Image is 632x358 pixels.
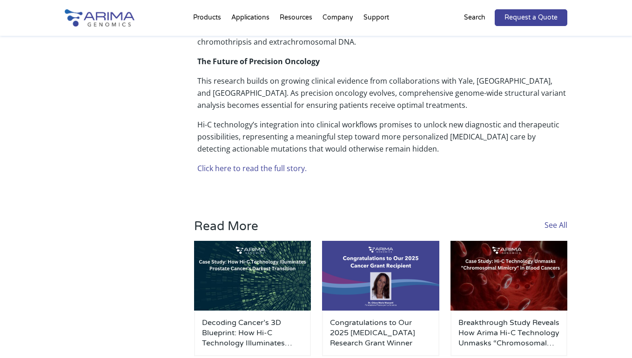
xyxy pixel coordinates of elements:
[197,75,567,119] p: This research builds on growing clinical evidence from collaborations with Yale, [GEOGRAPHIC_DATA...
[194,219,376,241] h3: Read More
[330,318,431,348] a: Congratulations to Our 2025 [MEDICAL_DATA] Research Grant Winner
[65,9,134,27] img: Arima-Genomics-logo
[450,241,567,311] img: Arima-March-Blog-Post-Banner-1-500x300.jpg
[322,241,439,311] img: genome-assembly-grant-2025-500x300.png
[464,12,485,24] p: Search
[194,241,311,311] img: Arima-March-Blog-Post-Banner-3-500x300.jpg
[458,318,559,348] a: Breakthrough Study Reveals How Arima Hi-C Technology Unmasks “Chromosomal Mimicry” in Blood Cancers
[495,9,567,26] a: Request a Quote
[197,119,567,162] p: Hi-C technology’s integration into clinical workflows promises to unlock new diagnostic and thera...
[197,56,320,66] strong: The Future of Precision Oncology
[545,220,567,230] a: See All
[202,318,303,348] a: Decoding Cancer’s 3D Blueprint: How Hi-C Technology Illuminates [MEDICAL_DATA] Cancer’s Darkest T...
[197,163,307,173] a: Click here to read the full story.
